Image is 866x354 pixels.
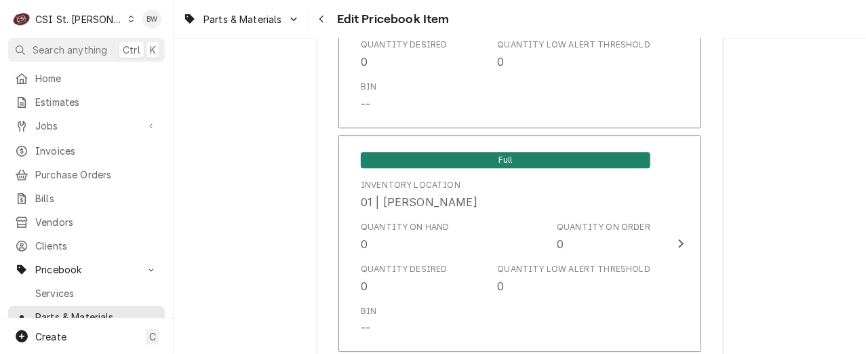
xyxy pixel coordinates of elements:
[361,194,477,210] div: 01 | [PERSON_NAME]
[35,168,158,182] span: Purchase Orders
[8,258,165,281] a: Go to Pricebook
[361,81,376,93] div: Bin
[35,331,66,342] span: Create
[557,221,650,233] div: Quantity on Order
[361,263,448,275] div: Quantity Desired
[361,278,368,294] div: 0
[8,282,165,304] a: Services
[33,43,107,57] span: Search anything
[498,263,650,275] div: Quantity Low Alert Threshold
[498,263,650,294] div: Quantity Low Alert Threshold
[361,81,376,112] div: Bin
[35,191,158,205] span: Bills
[8,187,165,210] a: Bills
[361,179,477,210] div: Location
[361,305,376,336] div: Bin
[361,96,370,113] div: --
[8,38,165,62] button: Search anythingCtrlK
[338,135,701,353] button: Update Inventory Level
[498,39,650,70] div: Quantity Low Alert Threshold
[35,119,138,133] span: Jobs
[361,236,368,252] div: 0
[361,151,650,168] div: Full
[35,286,158,300] span: Services
[361,221,450,233] div: Quantity on Hand
[12,9,31,28] div: C
[149,330,156,344] span: C
[498,39,650,51] div: Quantity Low Alert Threshold
[178,8,305,31] a: Go to Parts & Materials
[8,306,165,328] a: Parts & Materials
[557,221,650,252] div: Quantity on Order
[35,144,158,158] span: Invoices
[361,263,448,294] div: Quantity Desired
[361,179,460,191] div: Inventory Location
[150,43,156,57] span: K
[8,163,165,186] a: Purchase Orders
[361,152,650,168] span: Full
[498,278,505,294] div: 0
[123,43,140,57] span: Ctrl
[12,9,31,28] div: CSI St. Louis's Avatar
[35,310,158,324] span: Parts & Materials
[8,67,165,90] a: Home
[35,239,158,253] span: Clients
[311,8,333,30] button: Navigate back
[361,39,448,70] div: Quantity Desired
[35,262,138,277] span: Pricebook
[35,215,158,229] span: Vendors
[8,211,165,233] a: Vendors
[498,54,505,70] div: 0
[361,54,368,70] div: 0
[8,140,165,162] a: Invoices
[203,12,282,26] span: Parts & Materials
[8,115,165,137] a: Go to Jobs
[8,235,165,257] a: Clients
[35,71,158,85] span: Home
[333,10,450,28] span: Edit Pricebook Item
[142,9,161,28] div: Brad Wicks's Avatar
[142,9,161,28] div: BW
[361,320,370,336] div: --
[361,221,450,252] div: Quantity on Hand
[35,95,158,109] span: Estimates
[361,39,448,51] div: Quantity Desired
[8,91,165,113] a: Estimates
[361,305,376,317] div: Bin
[557,236,564,252] div: 0
[35,12,123,26] div: CSI St. [PERSON_NAME]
